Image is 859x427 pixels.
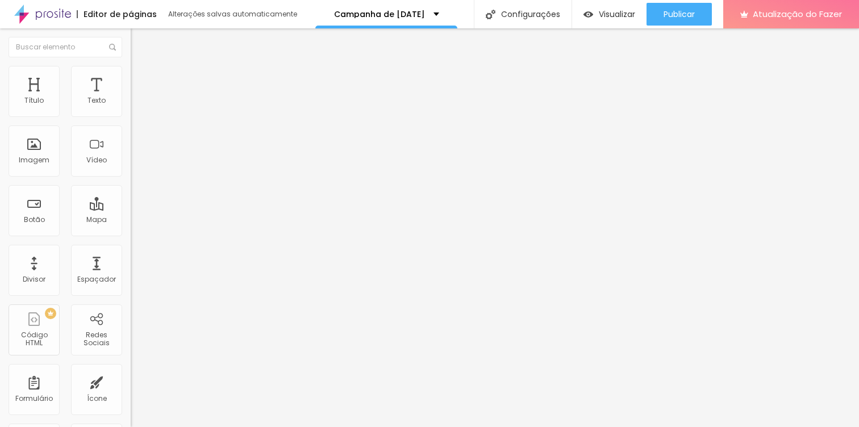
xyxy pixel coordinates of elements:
[753,8,842,20] font: Atualização do Fazer
[24,215,45,224] font: Botão
[334,9,425,20] font: Campanha de [DATE]
[168,9,297,19] font: Alterações salvas automaticamente
[647,3,712,26] button: Publicar
[23,274,45,284] font: Divisor
[77,274,116,284] font: Espaçador
[84,330,110,348] font: Redes Sociais
[84,9,157,20] font: Editor de páginas
[87,393,107,403] font: Ícone
[583,10,593,19] img: view-1.svg
[15,393,53,403] font: Formulário
[21,330,48,348] font: Código HTML
[19,155,49,165] font: Imagem
[131,28,859,427] iframe: Editor
[86,215,107,224] font: Mapa
[486,10,495,19] img: Ícone
[87,95,106,105] font: Texto
[86,155,107,165] font: Vídeo
[9,37,122,57] input: Buscar elemento
[572,3,647,26] button: Visualizar
[664,9,695,20] font: Publicar
[109,44,116,51] img: Ícone
[599,9,635,20] font: Visualizar
[24,95,44,105] font: Título
[501,9,560,20] font: Configurações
